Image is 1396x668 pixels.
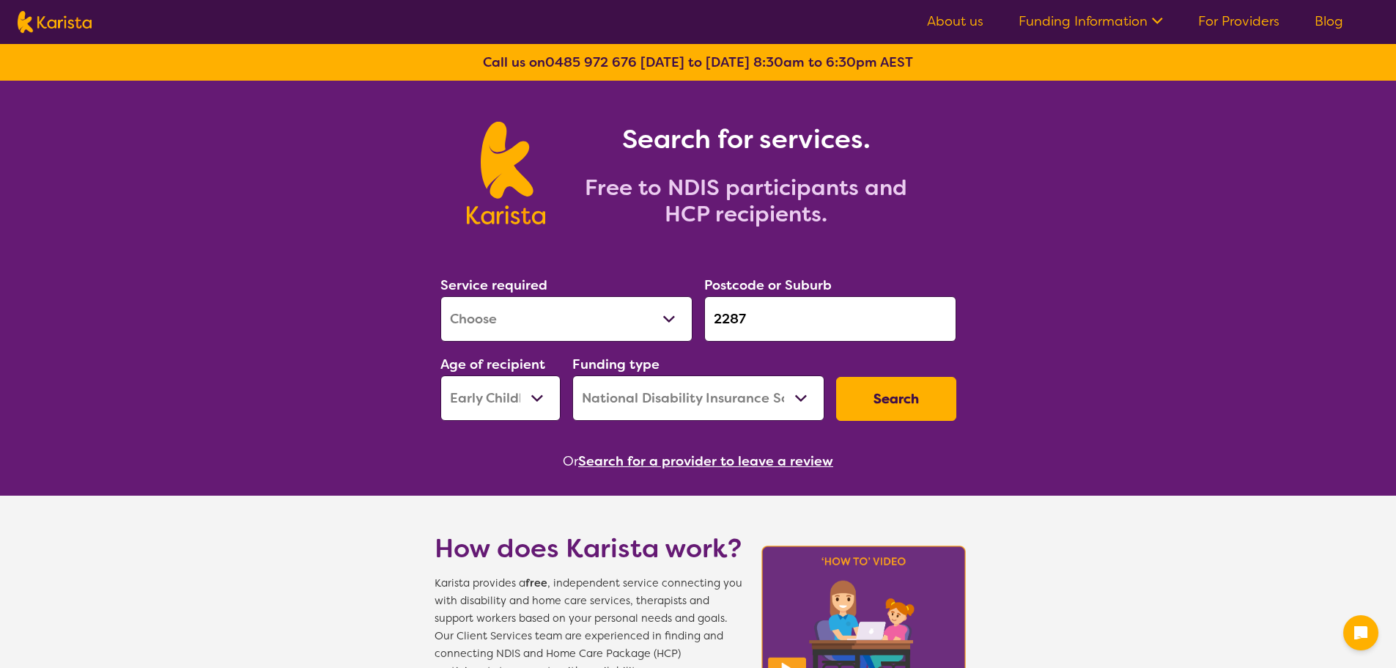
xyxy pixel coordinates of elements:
a: For Providers [1198,12,1279,30]
a: About us [927,12,983,30]
b: Call us on [DATE] to [DATE] 8:30am to 6:30pm AEST [483,54,913,71]
a: 0485 972 676 [545,54,637,71]
h1: How does Karista work? [435,531,742,566]
a: Blog [1315,12,1343,30]
img: Karista logo [467,122,545,224]
img: Karista logo [18,11,92,33]
span: Or [563,450,578,472]
h1: Search for services. [563,122,929,157]
label: Funding type [572,356,660,373]
button: Search for a provider to leave a review [578,450,833,472]
label: Service required [440,276,547,294]
input: Type [704,296,956,342]
a: Funding Information [1019,12,1163,30]
b: free [525,576,547,590]
label: Postcode or Suburb [704,276,832,294]
button: Search [836,377,956,421]
label: Age of recipient [440,356,545,373]
h2: Free to NDIS participants and HCP recipients. [563,175,929,227]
